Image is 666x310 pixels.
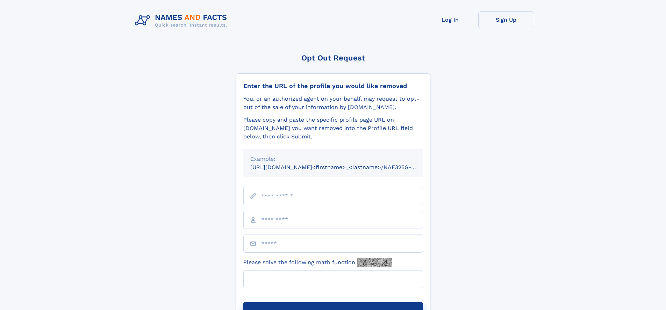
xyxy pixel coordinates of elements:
[250,155,416,163] div: Example:
[236,53,430,62] div: Opt Out Request
[132,11,233,30] img: Logo Names and Facts
[243,82,423,90] div: Enter the URL of the profile you would like removed
[243,95,423,111] div: You, or an authorized agent on your behalf, may request to opt-out of the sale of your informatio...
[422,11,478,28] a: Log In
[243,258,392,267] label: Please solve the following math function:
[243,116,423,141] div: Please copy and paste the specific profile page URL on [DOMAIN_NAME] you want removed into the Pr...
[478,11,534,28] a: Sign Up
[250,164,436,171] small: [URL][DOMAIN_NAME]<firstname>_<lastname>/NAF325G-xxxxxxxx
